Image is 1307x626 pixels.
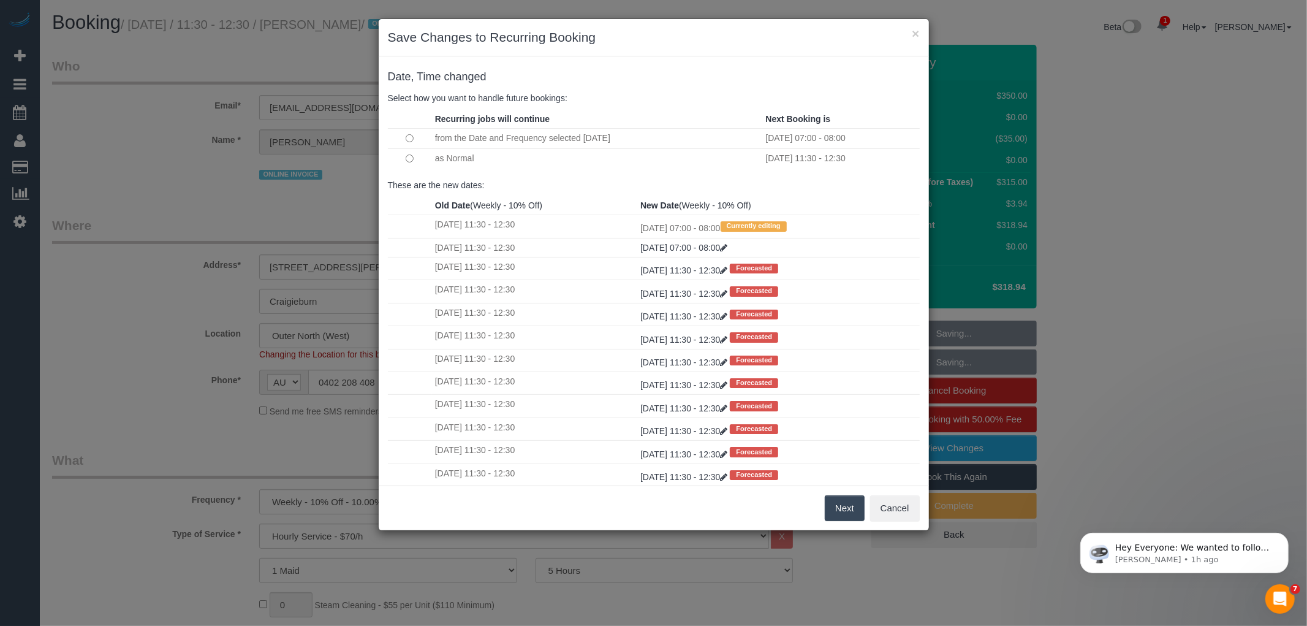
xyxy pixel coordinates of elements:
td: [DATE] 11:30 - 12:30 [432,349,637,372]
td: [DATE] 11:30 - 12:30 [432,395,637,418]
td: [DATE] 11:30 - 12:30 [432,418,637,440]
span: 7 [1290,584,1300,594]
strong: Recurring jobs will continue [435,114,550,124]
a: [DATE] 11:30 - 12:30 [640,380,730,390]
th: (Weekly - 10% Off) [432,196,637,215]
span: Forecasted [730,424,778,434]
a: [DATE] 11:30 - 12:30 [640,265,730,275]
button: Cancel [870,495,920,521]
span: Forecasted [730,286,778,296]
td: [DATE] 11:30 - 12:30 [432,464,637,486]
th: (Weekly - 10% Off) [637,196,919,215]
p: These are the new dates: [388,179,920,191]
td: [DATE] 11:30 - 12:30 [432,303,637,326]
td: [DATE] 11:30 - 12:30 [762,148,919,168]
p: Select how you want to handle future bookings: [388,92,920,104]
h3: Save Changes to Recurring Booking [388,28,920,47]
a: [DATE] 11:30 - 12:30 [640,472,730,482]
td: [DATE] 11:30 - 12:30 [432,215,637,238]
a: [DATE] 11:30 - 12:30 [640,311,730,321]
span: Forecasted [730,310,778,319]
td: [DATE] 11:30 - 12:30 [432,238,637,257]
button: Next [825,495,865,521]
span: Forecasted [730,378,778,388]
h4: changed [388,71,920,83]
span: Forecasted [730,447,778,457]
span: Forecasted [730,332,778,342]
td: [DATE] 07:00 - 08:00 [762,128,919,148]
span: Forecasted [730,356,778,365]
a: [DATE] 11:30 - 12:30 [640,403,730,413]
td: from the Date and Frequency selected [DATE] [432,128,763,148]
td: [DATE] 11:30 - 12:30 [432,441,637,464]
td: [DATE] 11:30 - 12:30 [432,326,637,349]
span: Date, Time [388,71,441,83]
a: [DATE] 11:30 - 12:30 [640,357,730,367]
a: [DATE] 11:30 - 12:30 [640,449,730,459]
strong: Next Booking is [765,114,830,124]
span: Forecasted [730,470,778,480]
strong: Old Date [435,200,471,210]
iframe: Intercom live chat [1265,584,1295,614]
td: [DATE] 07:00 - 08:00 [637,215,919,238]
span: Forecasted [730,401,778,411]
td: [DATE] 11:30 - 12:30 [432,280,637,303]
a: [DATE] 11:30 - 12:30 [640,289,730,299]
span: Currently editing [721,221,787,231]
span: Forecasted [730,264,778,273]
iframe: Intercom notifications message [1062,507,1307,593]
a: [DATE] 11:30 - 12:30 [640,335,730,345]
p: Message from Ellie, sent 1h ago [53,47,211,58]
a: [DATE] 11:30 - 12:30 [640,426,730,436]
td: [DATE] 11:30 - 12:30 [432,257,637,280]
strong: New Date [640,200,679,210]
span: Hey Everyone: We wanted to follow up and let you know we have been closely monitoring the account... [53,36,210,167]
td: [DATE] 11:30 - 12:30 [432,372,637,394]
td: as Normal [432,148,763,168]
a: [DATE] 07:00 - 08:00 [640,243,727,253]
button: × [912,27,919,40]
